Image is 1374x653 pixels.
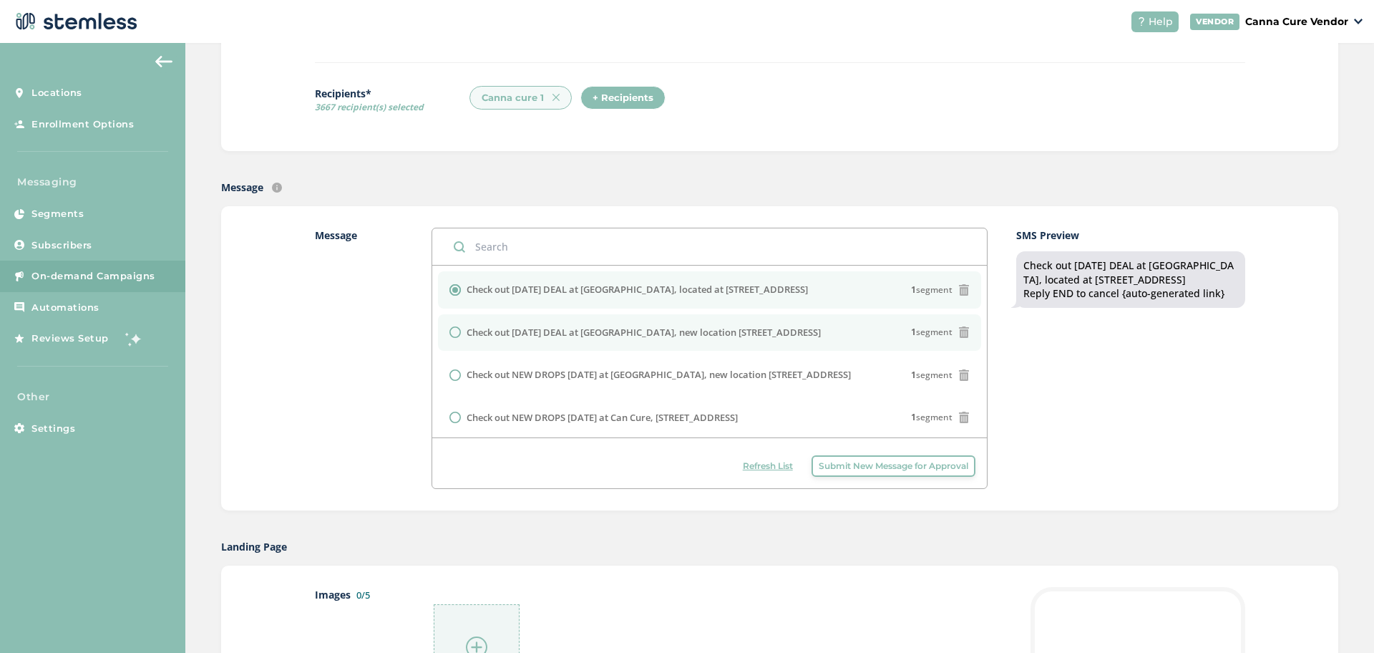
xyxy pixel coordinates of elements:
span: segment [911,284,952,296]
p: Canna Cure Vendor [1245,14,1348,29]
img: icon_down-arrow-small-66adaf34.svg [1354,19,1363,24]
input: Search [432,228,987,265]
span: Refresh List [743,460,793,473]
label: SMS Preview [1016,228,1245,243]
label: Landing Page [221,539,287,554]
label: Check out [DATE] DEAL at [GEOGRAPHIC_DATA], located at [STREET_ADDRESS] [467,283,808,297]
label: Check out NEW DROPS [DATE] at [GEOGRAPHIC_DATA], new location [STREET_ADDRESS] [467,368,851,382]
span: Help [1149,14,1173,29]
strong: 1 [911,411,916,423]
label: Message [315,228,403,489]
img: glitter-stars-b7820f95.gif [120,324,148,353]
span: Locations [31,86,82,100]
label: Message [221,180,263,195]
div: VENDOR [1190,14,1239,30]
img: icon-info-236977d2.svg [272,183,282,193]
span: Submit New Message for Approval [819,460,968,473]
span: segment [911,326,952,339]
span: Enrollment Options [31,117,134,132]
img: icon-arrow-back-accent-c549486e.svg [155,56,172,67]
div: Check out [DATE] DEAL at [GEOGRAPHIC_DATA], located at [STREET_ADDRESS] Reply END to cancel {auto... [1023,258,1238,301]
strong: 1 [911,284,916,296]
span: segment [911,411,952,424]
span: Reviews Setup [31,332,109,346]
strong: 1 [911,326,916,338]
iframe: Chat Widget [1302,584,1374,653]
span: On-demand Campaigns [31,269,155,284]
label: Check out NEW DROPS [DATE] at Can Cure, [STREET_ADDRESS] [467,411,738,425]
label: Recipients* [315,86,470,119]
strong: 1 [911,369,916,381]
span: 3667 recipient(s) selected [315,101,470,114]
div: + Recipients [580,86,666,110]
span: Subscribers [31,238,92,253]
label: 0/5 [356,589,370,601]
img: icon-x-62e4b235.svg [552,94,560,101]
div: Canna cure 1 [469,86,572,110]
span: Segments [31,207,84,221]
span: Automations [31,301,99,315]
span: Settings [31,422,75,436]
span: segment [911,369,952,382]
img: icon-help-white-03924b79.svg [1137,17,1146,26]
label: Check out [DATE] DEAL at [GEOGRAPHIC_DATA], new location [STREET_ADDRESS] [467,326,821,340]
button: Submit New Message for Approval [812,455,975,477]
button: Refresh List [736,455,800,477]
img: logo-dark-0685b13c.svg [11,7,137,36]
